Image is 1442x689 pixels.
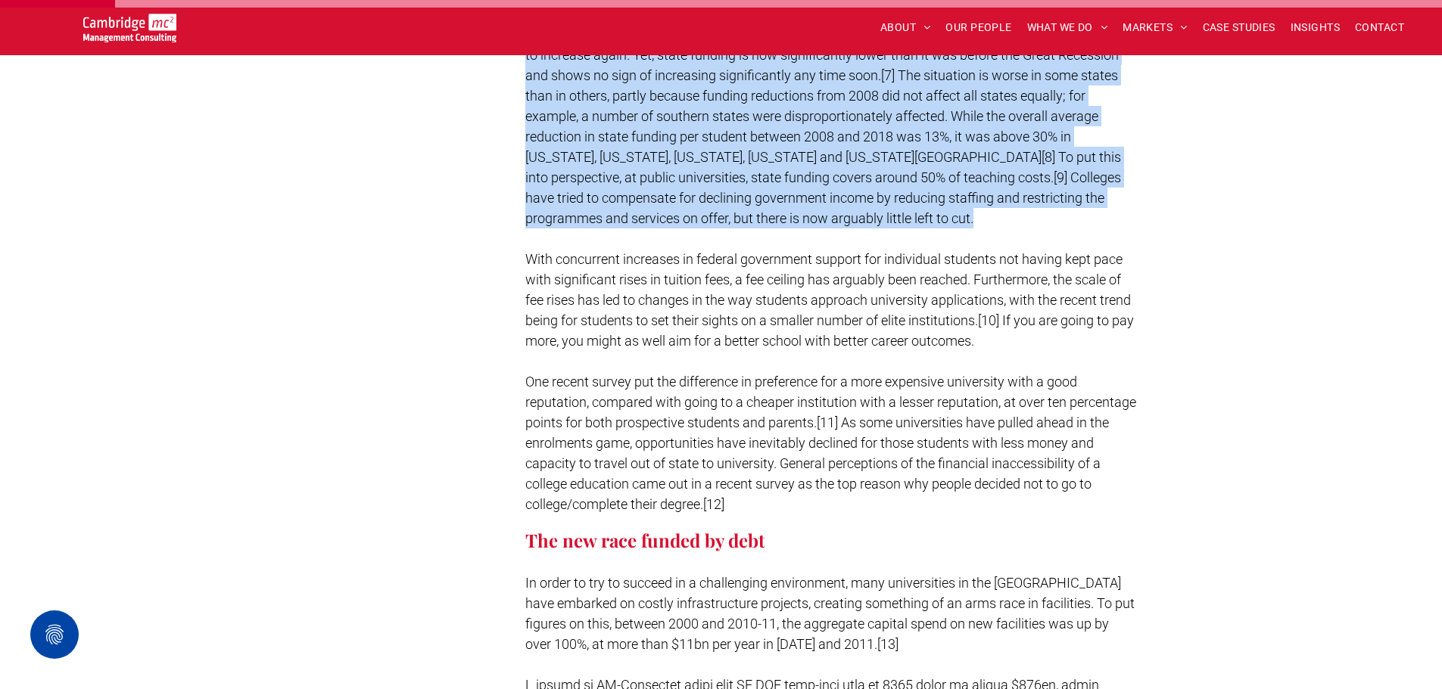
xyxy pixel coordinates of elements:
[938,16,1019,39] a: OUR PEOPLE
[525,374,1136,512] span: One recent survey put the difference in preference for a more expensive university with a good re...
[1283,16,1347,39] a: INSIGHTS
[1347,16,1412,39] a: CONTACT
[525,575,1135,652] span: In order to try to succeed in a challenging environment, many universities in the [GEOGRAPHIC_DAT...
[525,528,765,552] span: The new race funded by debt
[1115,16,1194,39] a: MARKETS
[1195,16,1283,39] a: CASE STUDIES
[83,14,176,42] img: Go to Homepage
[873,16,939,39] a: ABOUT
[1020,16,1116,39] a: WHAT WE DO
[525,251,1134,349] span: With concurrent increases in federal government support for individual students not having kept p...
[83,16,176,32] a: Your Business Transformed | Cambridge Management Consulting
